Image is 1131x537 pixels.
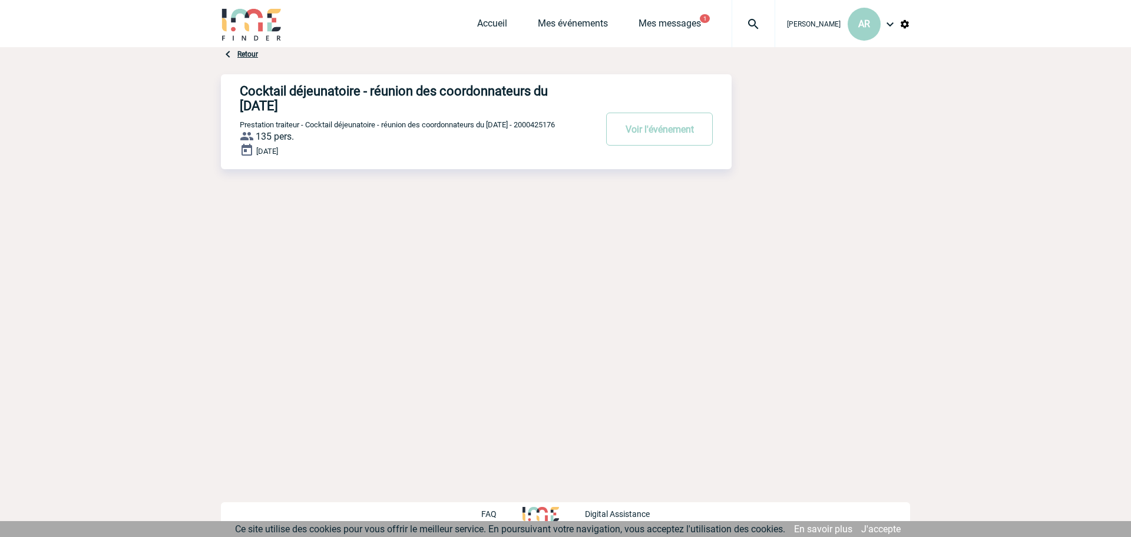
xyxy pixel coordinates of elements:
[787,20,841,28] span: [PERSON_NAME]
[240,120,555,129] span: Prestation traiteur - Cocktail déjeunatoire - réunion des coordonnateurs du [DATE] - 2000425176
[481,508,522,519] a: FAQ
[481,509,497,519] p: FAQ
[585,509,650,519] p: Digital Assistance
[221,7,282,41] img: IME-Finder
[237,50,258,58] a: Retour
[861,523,901,535] a: J'accepte
[235,523,785,535] span: Ce site utilise des cookies pour vous offrir le meilleur service. En poursuivant votre navigation...
[522,507,559,521] img: http://www.idealmeetingsevents.fr/
[477,18,507,34] a: Accueil
[256,131,294,142] span: 135 pers.
[794,523,852,535] a: En savoir plus
[606,113,713,146] button: Voir l'événement
[639,18,701,34] a: Mes messages
[240,84,561,113] h4: Cocktail déjeunatoire - réunion des coordonnateurs du [DATE]
[700,14,710,23] button: 1
[858,18,870,29] span: AR
[538,18,608,34] a: Mes événements
[256,147,278,156] span: [DATE]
